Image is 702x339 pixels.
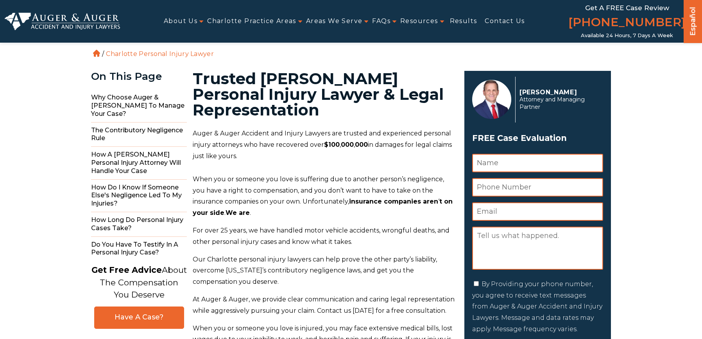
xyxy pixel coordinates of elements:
[581,32,673,39] span: Available 24 Hours, 7 Days a Week
[355,141,368,148] strong: 000
[94,307,184,329] a: Have A Case?
[450,13,477,30] a: Results
[519,88,599,96] p: [PERSON_NAME]
[91,265,162,275] strong: Get Free Advice
[472,280,602,333] label: By Providing your phone number, you agree to receive text messages from Auger & Auger Accident an...
[91,212,187,237] span: How Long do Personal Injury Cases Take?
[519,96,599,111] span: Attorney and Managing Partner
[472,154,603,172] input: Name
[341,141,354,148] strong: 000
[93,50,100,57] a: Home
[472,178,603,197] input: Phone Number
[472,131,603,146] span: FREE Case Evaluation
[472,80,511,119] img: Herbert Auger
[91,71,187,82] div: On This Page
[349,198,438,205] strong: insurance companies aren
[5,13,120,30] img: Auger & Auger Accident and Injury Lawyers Logo
[193,128,455,162] p: Auger & Auger Accident and Injury Lawyers are trusted and experienced personal injury attorneys w...
[193,71,455,118] h1: Trusted [PERSON_NAME] Personal Injury Lawyer & Legal Representation
[306,13,363,30] a: Areas We Serve
[193,225,455,248] p: For over 25 years, we have handled motor vehicle accidents, wrongful deaths, and other personal i...
[193,174,455,219] p: When you or someone you love is suffering due to another person’s negligence, you have a right to...
[400,13,438,30] a: Resources
[91,237,187,261] span: Do You Have to Testify in a Personal Injury Case?
[226,209,250,216] strong: We are
[193,254,455,288] p: Our Charlotte personal injury lawyers can help prove the other party’s liability, overcome [US_ST...
[91,264,187,301] p: About The Compensation You Deserve
[91,180,187,212] span: How do I Know if Someone Else's Negligence Led to My Injuries?
[91,147,187,179] span: How a [PERSON_NAME] Personal Injury Attorney Will Handle Your Case
[164,13,197,30] a: About Us
[102,313,176,322] span: Have A Case?
[568,14,686,32] a: [PHONE_NUMBER]
[485,13,525,30] a: Contact Us
[91,123,187,147] span: The Contributory Negligence Rule
[193,294,455,317] p: At Auger & Auger, we provide clear communication and caring legal representation while aggressive...
[372,13,390,30] a: FAQs
[324,141,340,148] strong: $100
[472,202,603,221] input: Email
[104,50,216,58] li: Charlotte Personal Injury Lawyer
[91,90,187,122] span: Why Choose Auger & [PERSON_NAME] to Manage Your Case?
[207,13,296,30] a: Charlotte Practice Areas
[585,4,669,12] span: Get a FREE Case Review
